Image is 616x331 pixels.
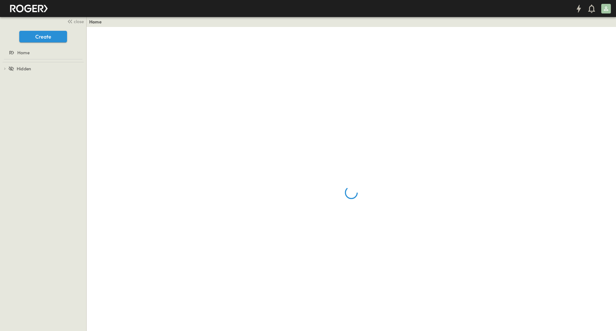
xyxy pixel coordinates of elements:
a: Home [89,19,102,25]
span: close [74,18,84,25]
a: Home [1,48,84,57]
span: Hidden [17,65,31,72]
span: Home [17,49,30,56]
nav: breadcrumbs [89,19,106,25]
button: close [64,17,85,26]
button: Create [19,31,67,42]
